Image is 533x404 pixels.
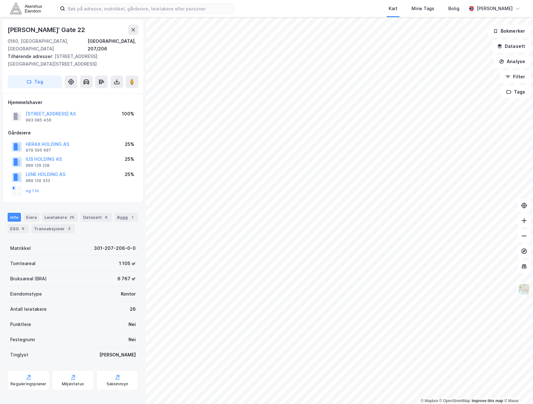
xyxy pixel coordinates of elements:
[94,244,136,252] div: 301-207-206-0-0
[128,336,136,343] div: Nei
[99,351,136,359] div: [PERSON_NAME]
[125,171,134,178] div: 25%
[8,37,88,53] div: 0160, [GEOGRAPHIC_DATA], [GEOGRAPHIC_DATA]
[65,4,234,13] input: Søk på adresse, matrikkel, gårdeiere, leietakere eller personer
[411,5,434,12] div: Mine Tags
[421,399,438,403] a: Mapbox
[117,275,136,283] div: 6 767 ㎡
[8,54,55,59] span: Tilhørende adresser:
[8,129,138,137] div: Gårdeiere
[125,140,134,148] div: 25%
[31,224,75,233] div: Transaksjoner
[10,3,42,14] img: akershus-eiendom-logo.9091f326c980b4bce74ccdd9f866810c.svg
[389,5,398,12] div: Kart
[125,155,134,163] div: 25%
[62,381,84,387] div: Miljøstatus
[501,374,533,404] iframe: Chat Widget
[26,178,50,183] div: 989 129 333
[488,25,530,37] button: Bokmerker
[501,86,530,98] button: Tags
[439,399,470,403] a: OpenStreetMap
[103,214,109,220] div: 6
[68,214,76,220] div: 26
[26,163,49,168] div: 989 129 228
[10,321,31,328] div: Punktleie
[10,260,36,267] div: Tomteareal
[66,225,72,232] div: 3
[518,283,530,295] img: Z
[26,118,51,123] div: 993 085 456
[23,213,39,222] div: Eiere
[10,244,31,252] div: Matrikkel
[42,213,78,222] div: Leietakere
[8,213,21,222] div: Info
[81,213,112,222] div: Datasett
[107,381,128,387] div: Saksinnsyn
[10,290,42,298] div: Eiendomstype
[10,336,35,343] div: Festegrunn
[115,213,138,222] div: Bygg
[8,75,62,88] button: Tag
[128,321,136,328] div: Nei
[119,260,136,267] div: 1 105 ㎡
[494,55,530,68] button: Analyse
[477,5,513,12] div: [PERSON_NAME]
[8,99,138,106] div: Hjemmelshaver
[448,5,459,12] div: Bolig
[8,53,133,68] div: [STREET_ADDRESS][GEOGRAPHIC_DATA][STREET_ADDRESS]
[10,351,28,359] div: Tinglyst
[129,214,135,220] div: 1
[130,305,136,313] div: 26
[8,224,29,233] div: ESG
[472,399,503,403] a: Improve this map
[501,374,533,404] div: Kontrollprogram for chat
[121,290,136,298] div: Kontor
[492,40,530,53] button: Datasett
[10,275,47,283] div: Bruksareal (BRA)
[10,305,47,313] div: Antall leietakere
[20,225,26,232] div: 6
[500,70,530,83] button: Filter
[88,37,138,53] div: [GEOGRAPHIC_DATA], 207/206
[26,148,51,153] div: 979 595 697
[10,381,46,387] div: Reguleringsplaner
[122,110,134,118] div: 100%
[8,25,86,35] div: [PERSON_NAME]' Gate 22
